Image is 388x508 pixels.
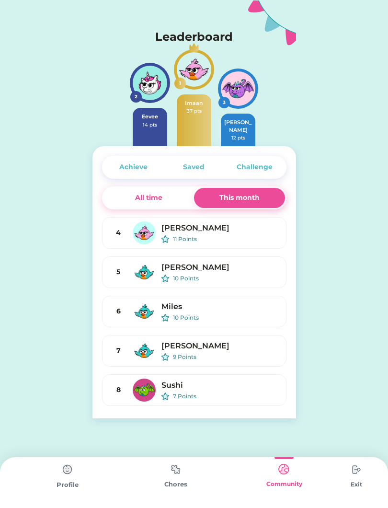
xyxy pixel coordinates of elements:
[110,267,127,277] div: 5
[173,235,278,243] div: 11 Points
[110,306,127,316] div: 6
[161,340,278,352] div: [PERSON_NAME]
[161,393,169,400] img: interface-favorite-star--reward-rating-rate-social-star-media-favorite-like-stars.svg
[166,460,185,479] img: type%3Dchores%2C%20state%3Ddefault.svg
[155,28,233,46] h4: Leaderboard
[161,262,278,273] div: [PERSON_NAME]
[161,222,278,234] div: [PERSON_NAME]
[119,162,148,172] div: Achieve
[110,385,127,395] div: 8
[161,314,169,322] img: interface-favorite-star--reward-rating-rate-social-star-media-favorite-like-stars.svg
[221,71,255,106] img: MFN-Dragon-Purple.svg
[183,162,205,172] div: Saved
[110,346,127,356] div: 7
[248,0,296,46] img: Group.svg
[274,460,294,479] img: type%3Dkids%2C%20state%3Dselected.svg
[219,193,260,203] div: This month
[173,313,278,322] div: 10 Points
[230,480,338,488] div: Community
[122,480,230,489] div: Chores
[161,380,278,391] div: Sushi
[177,52,211,87] img: MFN-Bird-Pink.svg
[133,66,167,100] img: MFN-Unicorn-White.svg
[133,339,156,362] img: MFN-Bird-Blue.svg
[161,275,169,282] img: interface-favorite-star--reward-rating-rate-social-star-media-favorite-like-stars.svg
[173,274,278,283] div: 10 Points
[173,392,278,401] div: 7 Points
[173,353,278,361] div: 9 Points
[189,43,199,52] img: interface-award-crown--reward-social-rating-media-queen-vip-king-crown.svg
[180,99,208,107] div: Imaan
[220,99,228,106] div: 3
[133,221,156,244] img: MFN-Bird-Pink.svg
[224,134,252,141] div: 12 pts
[133,261,156,284] img: MFN-Bird-Blue.svg
[133,300,156,323] img: MFN-Bird-Blue.svg
[161,235,169,243] img: interface-favorite-star--reward-rating-rate-social-star-media-favorite-like-stars.svg
[133,379,156,402] img: MFN-Dragon-Green.svg
[13,480,122,490] div: Profile
[135,193,162,203] div: All time
[180,107,208,115] div: 37 pts
[58,460,77,479] img: type%3Dchores%2C%20state%3Ddefault.svg
[161,353,169,361] img: interface-favorite-star--reward-rating-rate-social-star-media-favorite-like-stars.svg
[136,121,164,128] div: 14 pts
[161,301,278,312] div: Miles
[338,480,375,489] div: Exit
[136,113,164,121] div: Eevee
[176,80,184,87] div: 1
[237,162,273,172] div: Challenge
[132,93,140,100] div: 2
[224,118,252,134] div: [PERSON_NAME]
[347,460,366,479] img: type%3Dchores%2C%20state%3Ddefault.svg
[110,228,127,238] div: 4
